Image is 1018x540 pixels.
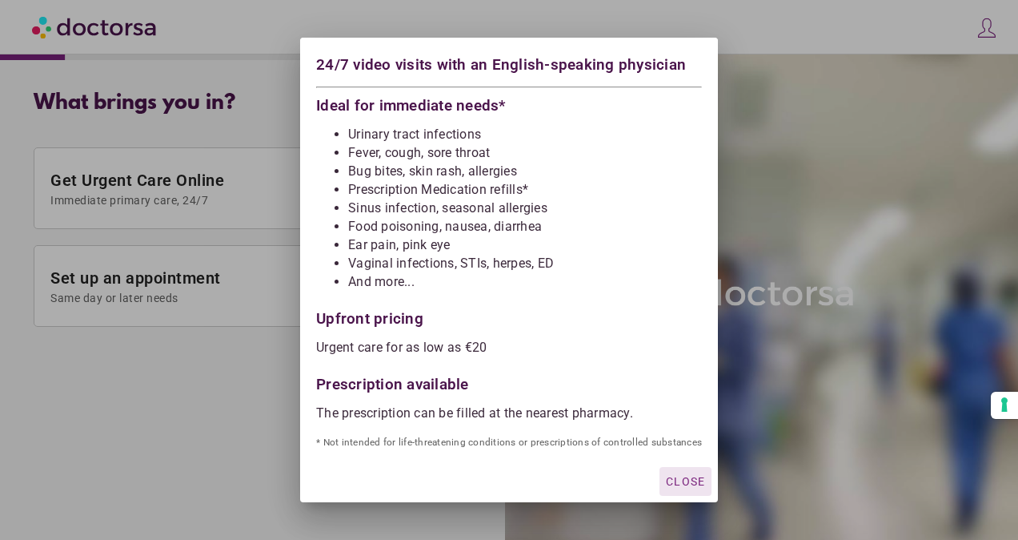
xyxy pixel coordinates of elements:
li: And more... [348,274,702,290]
p: The prescription can be filled at the nearest pharmacy. [316,405,702,421]
div: Prescription available [316,369,702,393]
div: Upfront pricing [316,303,702,327]
span: Close [666,475,705,488]
li: Fever, cough, sore throat [348,145,702,161]
button: Close [659,467,711,496]
div: 24/7 video visits with an English-speaking physician [316,54,702,80]
li: Vaginal infections, STIs, herpes, ED [348,256,702,272]
div: Ideal for immediate needs* [316,94,702,114]
li: Food poisoning, nausea, diarrhea [348,219,702,235]
p: * Not intended for life-threatening conditions or prescriptions of controlled substances [316,434,702,450]
li: Urinary tract infections [348,127,702,143]
li: Ear pain, pink eye [348,237,702,253]
p: Urgent care for as low as €20 [316,340,702,356]
li: Sinus infection, seasonal allergies [348,200,702,216]
li: Prescription Medication refills* [348,182,702,198]
li: Bug bites, skin rash, allergies [348,163,702,179]
button: Your consent preferences for tracking technologies [991,392,1018,419]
